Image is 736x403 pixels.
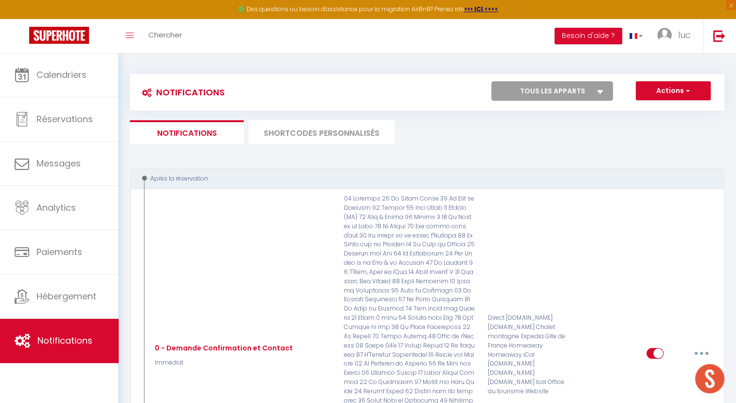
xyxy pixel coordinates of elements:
[139,174,704,183] div: Après la réservation
[36,157,81,169] span: Messages
[36,113,93,125] span: Réservations
[152,358,293,367] p: Immédiat
[37,334,92,347] span: Notifications
[695,364,724,393] div: Ouvrir le chat
[636,81,711,101] button: Actions
[650,19,703,53] a: ... luc
[36,69,87,81] span: Calendriers
[29,27,89,44] img: Super Booking
[137,81,225,103] h3: Notifications
[678,29,691,41] span: luc
[249,120,395,144] li: SHORTCODES PERSONNALISÉS
[36,246,82,258] span: Paiements
[130,120,244,144] li: Notifications
[464,5,498,13] a: >>> ICI <<<<
[713,30,725,42] img: logout
[141,19,189,53] a: Chercher
[152,343,293,353] div: 0 - Demande Confirmation et Contact
[36,290,96,302] span: Hébergement
[148,30,182,40] span: Chercher
[36,201,76,214] span: Analytics
[657,28,672,42] img: ...
[555,28,622,44] button: Besoin d'aide ?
